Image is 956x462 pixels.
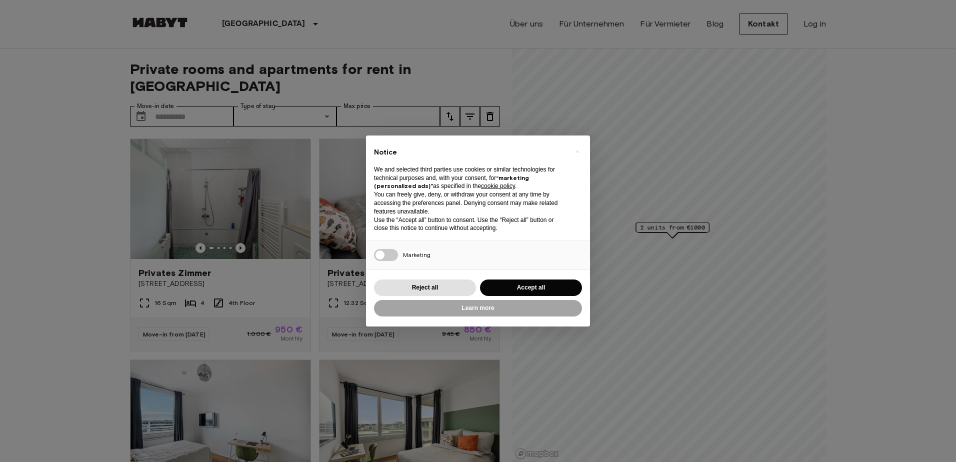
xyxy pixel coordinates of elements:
p: We and selected third parties use cookies or similar technologies for technical purposes and, wit... [374,165,566,190]
h2: Notice [374,147,566,157]
button: Learn more [374,300,582,316]
p: You can freely give, deny, or withdraw your consent at any time by accessing the preferences pane... [374,190,566,215]
a: cookie policy [481,182,515,189]
p: Use the “Accept all” button to consent. Use the “Reject all” button or close this notice to conti... [374,216,566,233]
button: Reject all [374,279,476,296]
strong: “marketing (personalized ads)” [374,174,529,190]
span: × [575,145,579,157]
button: Accept all [480,279,582,296]
span: Marketing [403,251,430,258]
button: Close this notice [569,143,585,159]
